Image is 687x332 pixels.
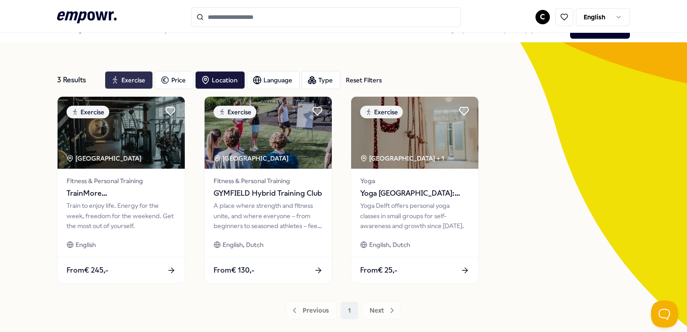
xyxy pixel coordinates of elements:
[67,153,143,163] div: [GEOGRAPHIC_DATA]
[360,201,469,231] div: Yoga Delft offers personal yoga classes in small groups for self-awareness and growth since [DATE].
[360,106,403,118] div: Exercise
[191,7,461,27] input: Search for products, categories or subcategories
[205,97,332,169] img: package image
[214,106,256,118] div: Exercise
[223,240,263,250] span: English, Dutch
[369,240,410,250] span: English, Dutch
[651,301,678,328] iframe: Help Scout Beacon - Open
[214,188,323,199] span: GYMFIELD Hybrid Training Club
[67,201,176,231] div: Train to enjoy life. Energy for the week, freedom for the weekend. Get the most out of yourself.
[214,176,323,186] span: Fitness & Personal Training
[302,71,340,89] button: Type
[360,153,444,163] div: [GEOGRAPHIC_DATA] + 1
[67,106,109,118] div: Exercise
[155,71,193,89] button: Price
[67,265,108,276] span: From € 245,-
[105,71,153,89] button: Exercise
[57,71,98,89] div: 3 Results
[360,188,469,199] span: Yoga [GEOGRAPHIC_DATA]: Yoga
[214,153,290,163] div: [GEOGRAPHIC_DATA]
[360,176,469,186] span: Yoga
[67,176,176,186] span: Fitness & Personal Training
[346,75,382,85] div: Reset Filters
[76,240,96,250] span: English
[67,188,176,199] span: TrainMore [GEOGRAPHIC_DATA]: Open Gym
[57,96,185,283] a: package imageExercise[GEOGRAPHIC_DATA] Fitness & Personal TrainingTrainMore [GEOGRAPHIC_DATA]: Op...
[247,71,300,89] button: Language
[360,265,397,276] span: From € 25,-
[351,96,479,283] a: package imageExercise[GEOGRAPHIC_DATA] + 1YogaYoga [GEOGRAPHIC_DATA]: YogaYoga Delft offers perso...
[58,97,185,169] img: package image
[214,265,254,276] span: From € 130,-
[535,10,550,24] button: C
[204,96,332,283] a: package imageExercise[GEOGRAPHIC_DATA] Fitness & Personal TrainingGYMFIELD Hybrid Training ClubA ...
[351,97,478,169] img: package image
[195,71,245,89] button: Location
[214,201,323,231] div: A place where strength and fitness unite, and where everyone – from beginners to seasoned athlete...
